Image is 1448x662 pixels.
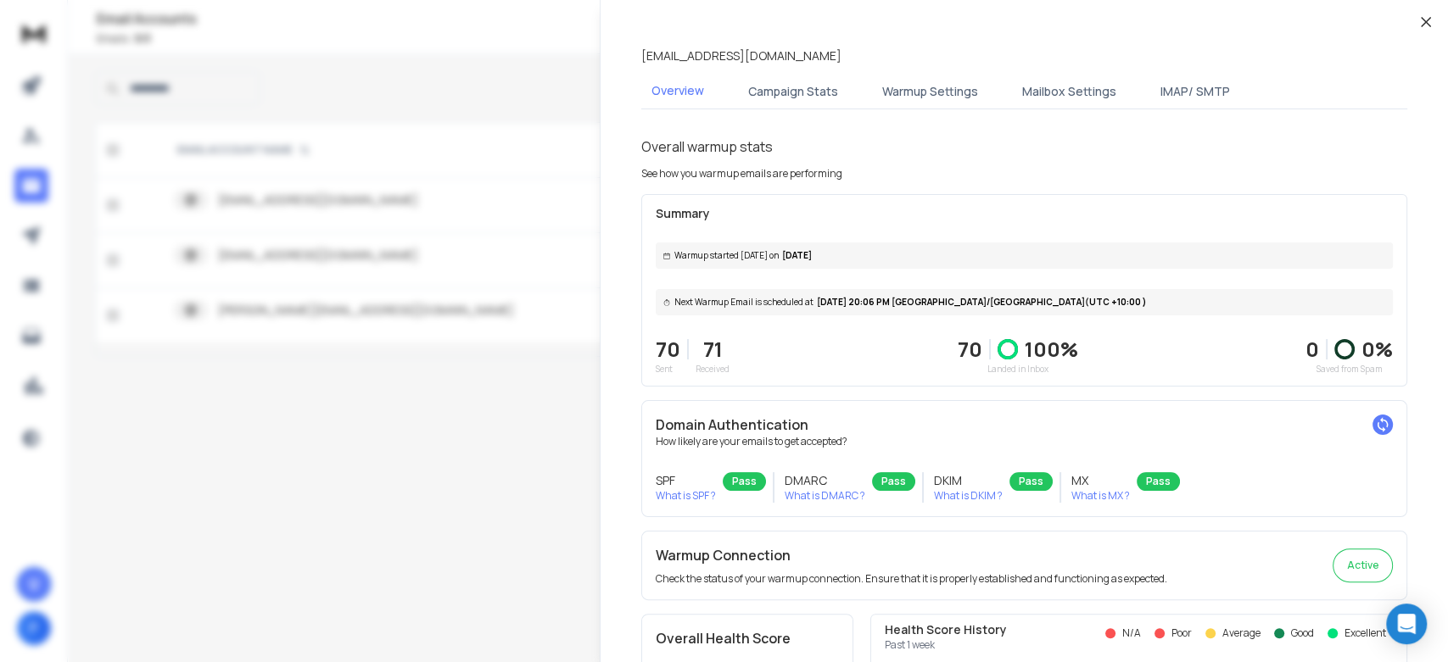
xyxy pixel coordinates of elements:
h2: Warmup Connection [656,545,1167,565]
button: Mailbox Settings [1012,73,1127,110]
button: IMAP/ SMTP [1150,73,1240,110]
p: Landed in Inbox [958,363,1078,376]
p: How likely are your emails to get accepted? [656,435,1393,448]
button: Overview [641,72,714,111]
button: Campaign Stats [738,73,848,110]
p: Poor [1171,626,1192,640]
p: 70 [656,336,680,363]
p: What is SPF ? [656,489,716,503]
p: N/A [1122,626,1141,640]
p: Check the status of your warmup connection. Ensure that it is properly established and functionin... [656,572,1167,586]
div: [DATE] [656,242,1393,269]
div: Pass [1009,472,1053,491]
p: 0 % [1361,336,1393,363]
p: What is MX ? [1071,489,1130,503]
div: [DATE] 20:06 PM [GEOGRAPHIC_DATA]/[GEOGRAPHIC_DATA] (UTC +10:00 ) [656,289,1393,315]
p: Average [1222,626,1261,640]
p: 100 % [1025,336,1078,363]
h2: Domain Authentication [656,414,1393,435]
p: What is DMARC ? [785,489,865,503]
p: Saved from Spam [1305,363,1393,376]
button: Warmup Settings [872,73,988,110]
h1: Overall warmup stats [641,136,773,157]
p: Summary [656,205,1393,222]
p: Excellent [1345,626,1386,640]
p: What is DKIM ? [934,489,1003,503]
div: Pass [1137,472,1180,491]
span: Warmup started [DATE] on [674,249,779,262]
p: [EMAIL_ADDRESS][DOMAIN_NAME] [641,47,841,64]
button: Active [1333,548,1393,582]
p: Sent [656,363,680,376]
strong: 0 [1305,335,1319,363]
h3: DKIM [934,472,1003,489]
p: Health Score History [885,621,1007,638]
h2: Overall Health Score [656,628,839,648]
p: Received [696,363,730,376]
p: 71 [696,336,730,363]
p: 70 [958,336,982,363]
h3: SPF [656,472,716,489]
h3: MX [1071,472,1130,489]
div: Open Intercom Messenger [1386,604,1427,644]
span: Next Warmup Email is scheduled at [674,296,813,309]
p: Good [1291,626,1314,640]
div: Pass [723,472,766,491]
p: Past 1 week [885,638,1007,652]
div: Pass [872,472,915,491]
p: See how you warmup emails are performing [641,167,842,181]
h3: DMARC [785,472,865,489]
